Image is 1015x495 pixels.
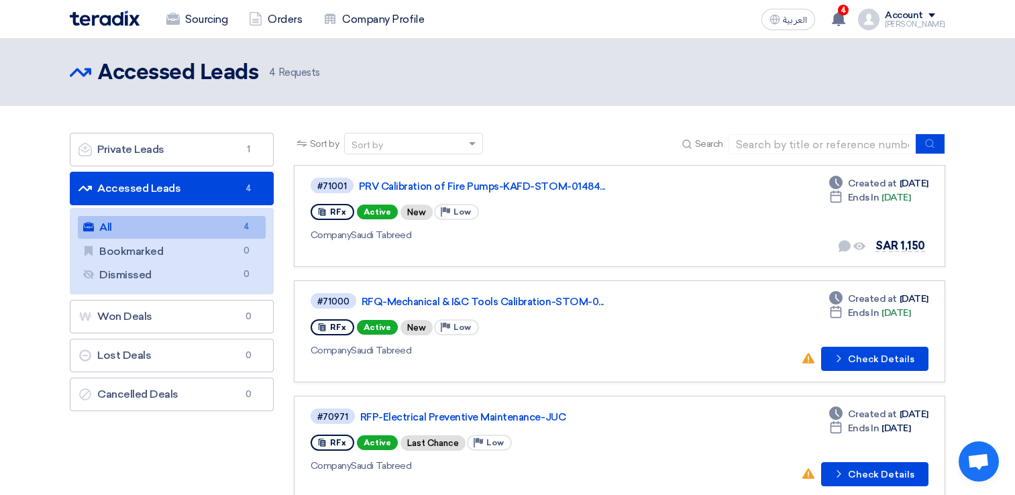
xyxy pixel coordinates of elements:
span: RFx [330,438,346,447]
div: [DATE] [829,176,928,190]
div: #70971 [317,412,348,421]
a: RFQ-Mechanical & I&C Tools Calibration-STOM-0... [362,296,697,308]
a: Sourcing [156,5,238,34]
div: New [400,320,433,335]
div: [DATE] [829,292,928,306]
span: 0 [241,310,257,323]
span: Active [357,435,398,450]
span: Ends In [848,190,879,205]
span: 4 [269,66,276,78]
div: Saudi Tabreed [311,343,700,357]
span: 0 [241,388,257,401]
a: PRV Calibration of Fire Pumps-KAFD-STOM-01484... [359,180,694,192]
a: Lost Deals0 [70,339,274,372]
div: [PERSON_NAME] [885,21,945,28]
span: 4 [239,220,255,234]
span: Company [311,460,352,472]
div: [DATE] [829,421,911,435]
span: Created at [848,407,897,421]
a: Dismissed [78,264,266,286]
span: Low [486,438,504,447]
button: Check Details [821,347,928,371]
a: RFP-Electrical Preventive Maintenance-JUC [360,411,696,423]
div: [DATE] [829,407,928,421]
div: Saudi Tabreed [311,459,698,473]
a: Company Profile [313,5,435,34]
button: Check Details [821,462,928,486]
span: Active [357,205,398,219]
span: Company [311,345,352,356]
a: Bookmarked [78,240,266,263]
a: Orders [238,5,313,34]
span: 0 [239,244,255,258]
span: 1 [241,143,257,156]
div: [DATE] [829,306,911,320]
span: Created at [848,292,897,306]
span: Active [357,320,398,335]
span: Requests [269,65,320,80]
img: profile_test.png [858,9,879,30]
button: العربية [761,9,815,30]
div: New [400,205,433,220]
a: Cancelled Deals0 [70,378,274,411]
a: All [78,216,266,239]
span: 4 [838,5,849,15]
div: Saudi Tabreed [311,228,697,242]
span: Ends In [848,306,879,320]
span: Ends In [848,421,879,435]
div: Last Chance [400,435,466,451]
span: Low [453,323,471,332]
div: #71000 [317,297,350,306]
img: Teradix logo [70,11,140,26]
h2: Accessed Leads [98,60,258,87]
a: Won Deals0 [70,300,274,333]
div: #71001 [317,182,347,190]
span: RFx [330,323,346,332]
a: Accessed Leads4 [70,172,274,205]
span: العربية [783,15,807,25]
span: 0 [239,268,255,282]
span: Search [695,137,723,151]
span: SAR 1,150 [875,239,925,252]
span: 0 [241,349,257,362]
div: Sort by [352,138,383,152]
div: [DATE] [829,190,911,205]
span: RFx [330,207,346,217]
span: 4 [241,182,257,195]
a: Private Leads1 [70,133,274,166]
span: Sort by [310,137,339,151]
input: Search by title or reference number [729,134,916,154]
span: Company [311,229,352,241]
span: Created at [848,176,897,190]
span: Low [453,207,471,217]
a: Open chat [959,441,999,482]
div: Account [885,10,923,21]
